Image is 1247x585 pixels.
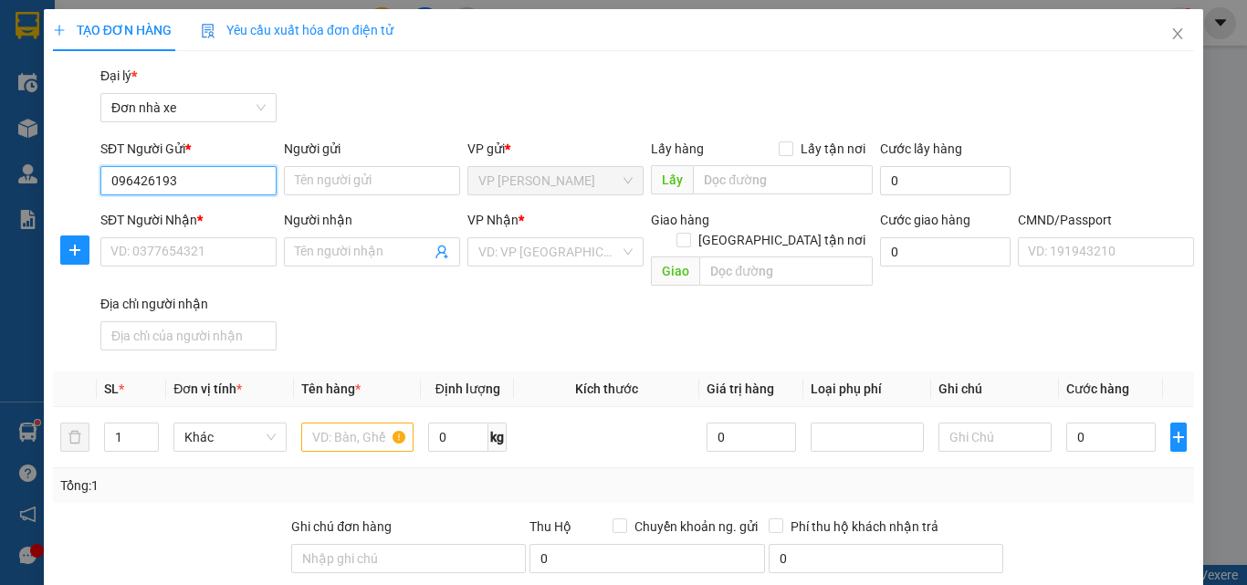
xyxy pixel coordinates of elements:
[880,141,962,156] label: Cước lấy hàng
[467,213,519,227] span: VP Nhận
[100,321,277,350] input: Địa chỉ của người nhận
[880,237,1011,266] input: Cước giao hàng
[435,381,500,396] span: Định lượng
[100,139,277,159] div: SĐT Người Gửi
[529,519,571,534] span: Thu Hộ
[707,423,796,452] input: 0
[301,423,414,452] input: VD: Bàn, Ghế
[100,210,277,230] div: SĐT Người Nhận
[111,94,266,121] span: Đơn nhà xe
[291,544,526,573] input: Ghi chú đơn hàng
[575,381,638,396] span: Kích thước
[60,235,89,265] button: plus
[783,517,946,537] span: Phí thu hộ khách nhận trả
[488,423,507,452] span: kg
[184,423,276,451] span: Khác
[53,23,172,37] span: TẠO ĐƠN HÀNG
[173,381,242,396] span: Đơn vị tính
[284,139,460,159] div: Người gửi
[880,213,970,227] label: Cước giao hàng
[1152,9,1203,60] button: Close
[699,256,873,286] input: Dọc đường
[284,210,460,230] div: Người nhận
[53,24,66,37] span: plus
[100,68,137,83] span: Đại lý
[1170,423,1187,452] button: plus
[803,371,931,407] th: Loại phụ phí
[938,423,1052,452] input: Ghi Chú
[467,139,644,159] div: VP gửi
[1018,210,1194,230] div: CMND/Passport
[104,381,119,396] span: SL
[201,24,215,38] img: icon
[1066,381,1129,396] span: Cước hàng
[60,423,89,452] button: delete
[707,381,774,396] span: Giá trị hàng
[880,166,1011,195] input: Cước lấy hàng
[61,243,89,257] span: plus
[100,294,277,314] div: Địa chỉ người nhận
[1170,26,1185,41] span: close
[201,23,393,37] span: Yêu cầu xuất hóa đơn điện tử
[931,371,1059,407] th: Ghi chú
[301,381,361,396] span: Tên hàng
[693,165,873,194] input: Dọc đường
[651,165,693,194] span: Lấy
[651,213,709,227] span: Giao hàng
[793,139,873,159] span: Lấy tận nơi
[691,230,873,250] span: [GEOGRAPHIC_DATA] tận nơi
[60,475,483,496] div: Tổng: 1
[651,141,704,156] span: Lấy hàng
[651,256,699,286] span: Giao
[478,167,633,194] span: VP Ngọc Hồi
[627,517,765,537] span: Chuyển khoản ng. gửi
[1171,430,1186,444] span: plus
[435,245,449,259] span: user-add
[291,519,392,534] label: Ghi chú đơn hàng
